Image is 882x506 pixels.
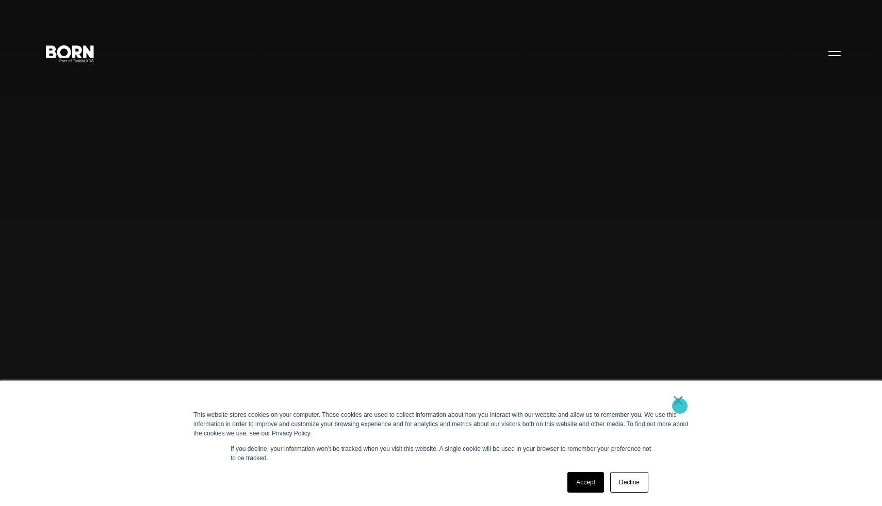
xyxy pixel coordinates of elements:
[567,472,604,493] a: Accept
[822,42,847,64] button: Open
[193,410,689,438] div: This website stores cookies on your computer. These cookies are used to collect information about...
[610,472,648,493] a: Decline
[231,444,651,463] p: If you decline, your information won’t be tracked when you visit this website. A single cookie wi...
[672,396,684,405] a: ×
